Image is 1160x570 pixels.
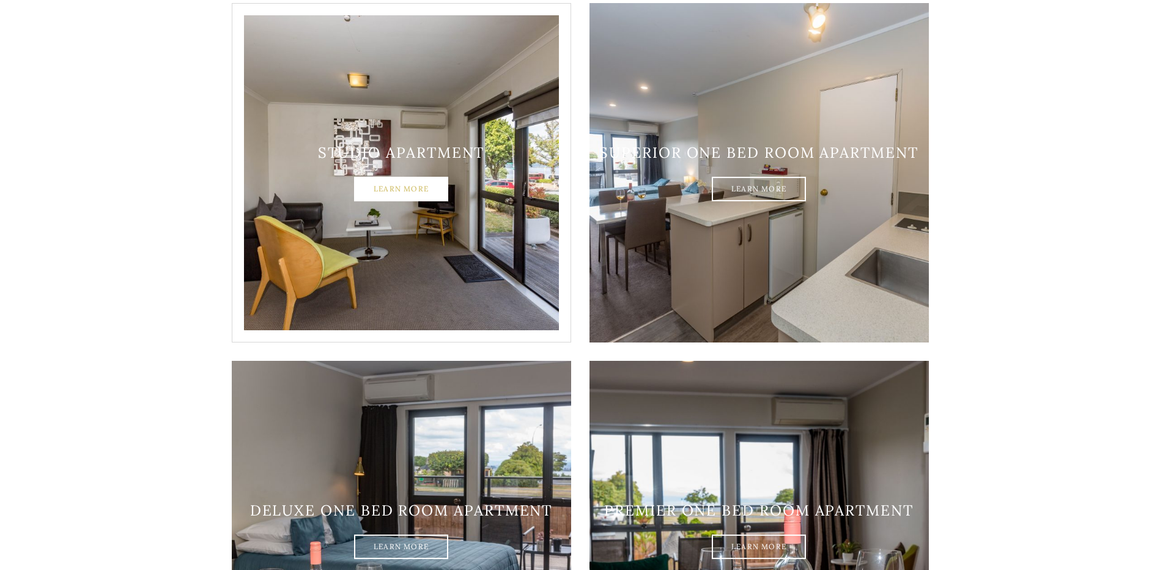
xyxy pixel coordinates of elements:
[589,502,929,520] h3: Premier one bed room apartment
[712,535,806,560] a: Learn More
[232,144,571,162] h3: Studio Apartment
[354,177,448,202] a: Learn More
[232,502,571,520] h3: Deluxe one bed room apartment
[354,535,448,560] a: Learn More
[589,144,929,162] h3: Superior one bed room apartment
[712,177,806,202] a: Learn More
